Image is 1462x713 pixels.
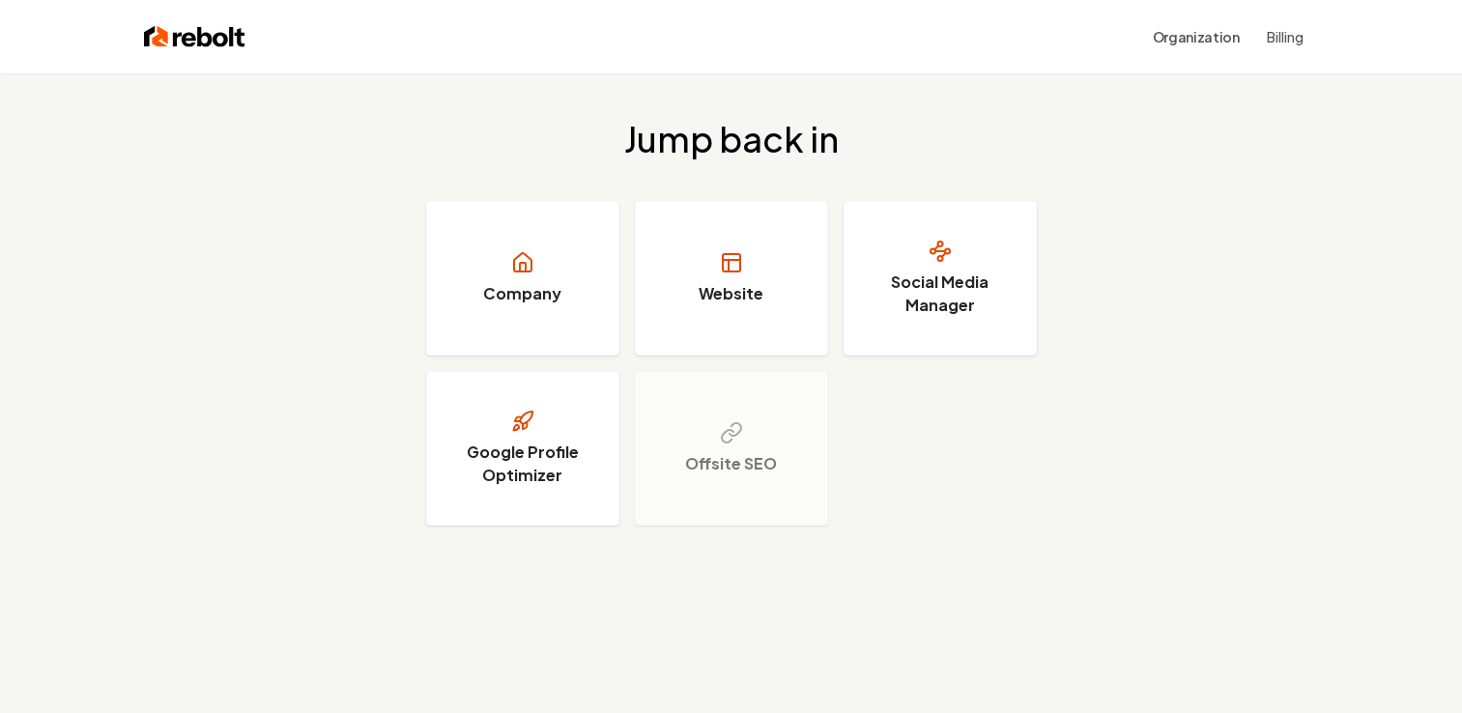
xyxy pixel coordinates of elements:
[635,201,828,356] a: Website
[483,282,561,305] h3: Company
[426,201,619,356] a: Company
[426,371,619,526] a: Google Profile Optimizer
[1141,19,1251,54] button: Organization
[624,120,839,158] h2: Jump back in
[450,441,595,487] h3: Google Profile Optimizer
[685,452,777,475] h3: Offsite SEO
[844,201,1037,356] a: Social Media Manager
[699,282,763,305] h3: Website
[1267,27,1304,46] button: Billing
[144,23,245,50] img: Rebolt Logo
[868,271,1013,317] h3: Social Media Manager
